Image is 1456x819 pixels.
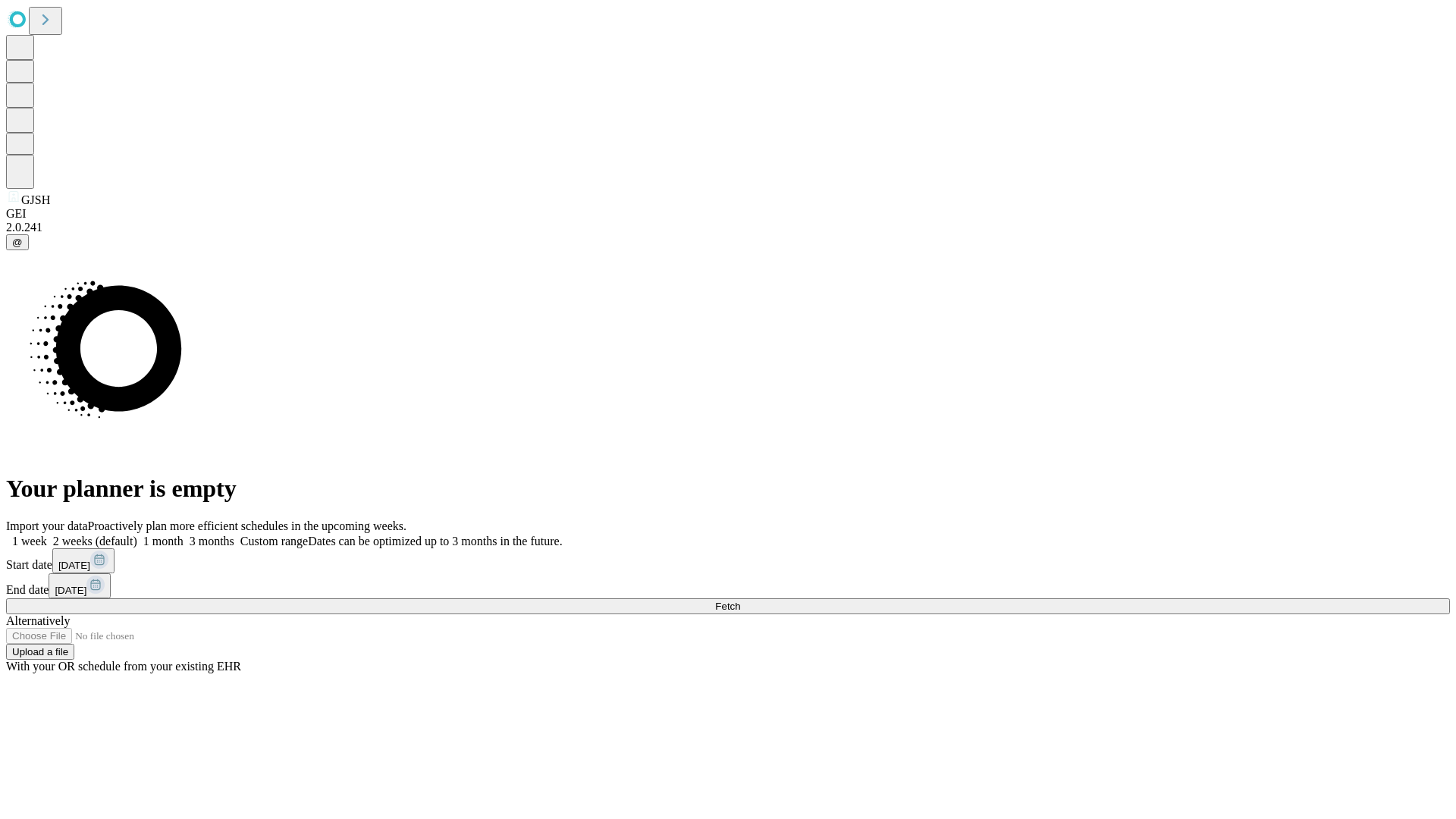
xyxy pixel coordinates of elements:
span: 3 months [190,535,234,548]
span: Proactively plan more efficient schedules in the upcoming weeks. [88,519,406,532]
span: 1 month [143,535,184,548]
button: @ [6,234,29,250]
span: 1 week [12,535,47,548]
span: @ [12,237,23,248]
div: GEI [6,207,1450,221]
span: Fetch [715,601,740,612]
span: With your OR schedule from your existing EHR [6,660,241,673]
button: Fetch [6,598,1450,614]
span: Alternatively [6,614,70,627]
span: GJSH [21,193,50,206]
button: [DATE] [49,573,111,598]
span: Dates can be optimized up to 3 months in the future. [308,535,562,548]
span: Custom range [240,535,308,548]
span: [DATE] [55,585,86,596]
div: End date [6,573,1450,598]
h1: Your planner is empty [6,475,1450,503]
span: [DATE] [58,560,90,571]
button: Upload a file [6,644,74,660]
span: 2 weeks (default) [53,535,137,548]
div: 2.0.241 [6,221,1450,234]
button: [DATE] [52,548,115,573]
div: Start date [6,548,1450,573]
span: Import your data [6,519,88,532]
